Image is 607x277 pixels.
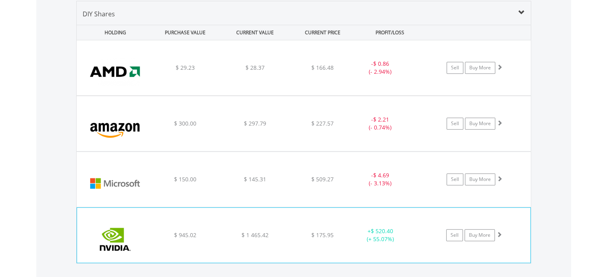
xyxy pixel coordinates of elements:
[221,25,289,40] div: CURRENT VALUE
[244,120,266,127] span: $ 297.79
[244,175,266,183] span: $ 145.31
[356,25,424,40] div: PROFIT/LOSS
[175,64,194,71] span: $ 29.23
[81,50,149,93] img: EQU.US.AMD.png
[350,227,410,243] div: + (+ 55.07%)
[174,231,196,239] span: $ 945.02
[465,62,495,74] a: Buy More
[446,229,463,241] a: Sell
[174,120,196,127] span: $ 300.00
[291,25,354,40] div: CURRENT PRICE
[311,120,334,127] span: $ 227.57
[465,229,495,241] a: Buy More
[81,162,149,205] img: EQU.US.MSFT.png
[350,60,411,76] div: - (- 2.94%)
[373,116,389,123] span: $ 2.21
[350,171,411,187] div: - (- 3.13%)
[350,116,411,132] div: - (- 0.74%)
[245,64,265,71] span: $ 28.37
[83,10,115,18] span: DIY Shares
[311,175,334,183] span: $ 509.27
[465,173,495,185] a: Buy More
[370,227,393,235] span: $ 520.40
[81,106,149,149] img: EQU.US.AMZN.png
[373,171,389,179] span: $ 4.69
[151,25,219,40] div: PURCHASE VALUE
[174,175,196,183] span: $ 150.00
[465,118,495,130] a: Buy More
[447,173,463,185] a: Sell
[311,64,334,71] span: $ 166.48
[447,118,463,130] a: Sell
[311,231,334,239] span: $ 175.95
[241,231,269,239] span: $ 1 465.42
[373,60,389,67] span: $ 0.86
[447,62,463,74] a: Sell
[81,218,150,261] img: EQU.US.NVDA.png
[77,25,150,40] div: HOLDING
